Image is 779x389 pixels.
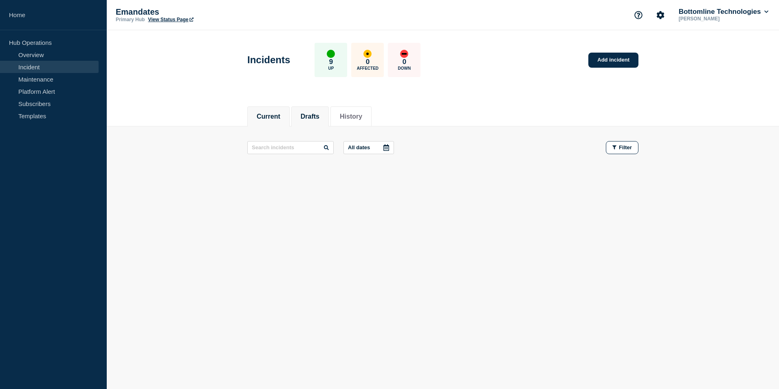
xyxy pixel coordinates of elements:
[357,66,378,71] p: Affected
[247,141,334,154] input: Search incidents
[677,16,762,22] p: [PERSON_NAME]
[328,66,334,71] p: Up
[247,54,290,66] h1: Incidents
[148,17,193,22] a: View Status Page
[366,58,370,66] p: 0
[340,113,362,120] button: History
[343,141,394,154] button: All dates
[652,7,669,24] button: Account settings
[363,50,372,58] div: affected
[630,7,647,24] button: Support
[116,7,279,17] p: Emandates
[327,50,335,58] div: up
[398,66,411,71] p: Down
[588,53,638,68] a: Add incident
[619,144,632,150] span: Filter
[606,141,638,154] button: Filter
[329,58,333,66] p: 9
[116,17,145,22] p: Primary Hub
[677,8,770,16] button: Bottomline Technologies
[257,113,280,120] button: Current
[301,113,319,120] button: Drafts
[403,58,406,66] p: 0
[400,50,408,58] div: down
[348,144,370,150] p: All dates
